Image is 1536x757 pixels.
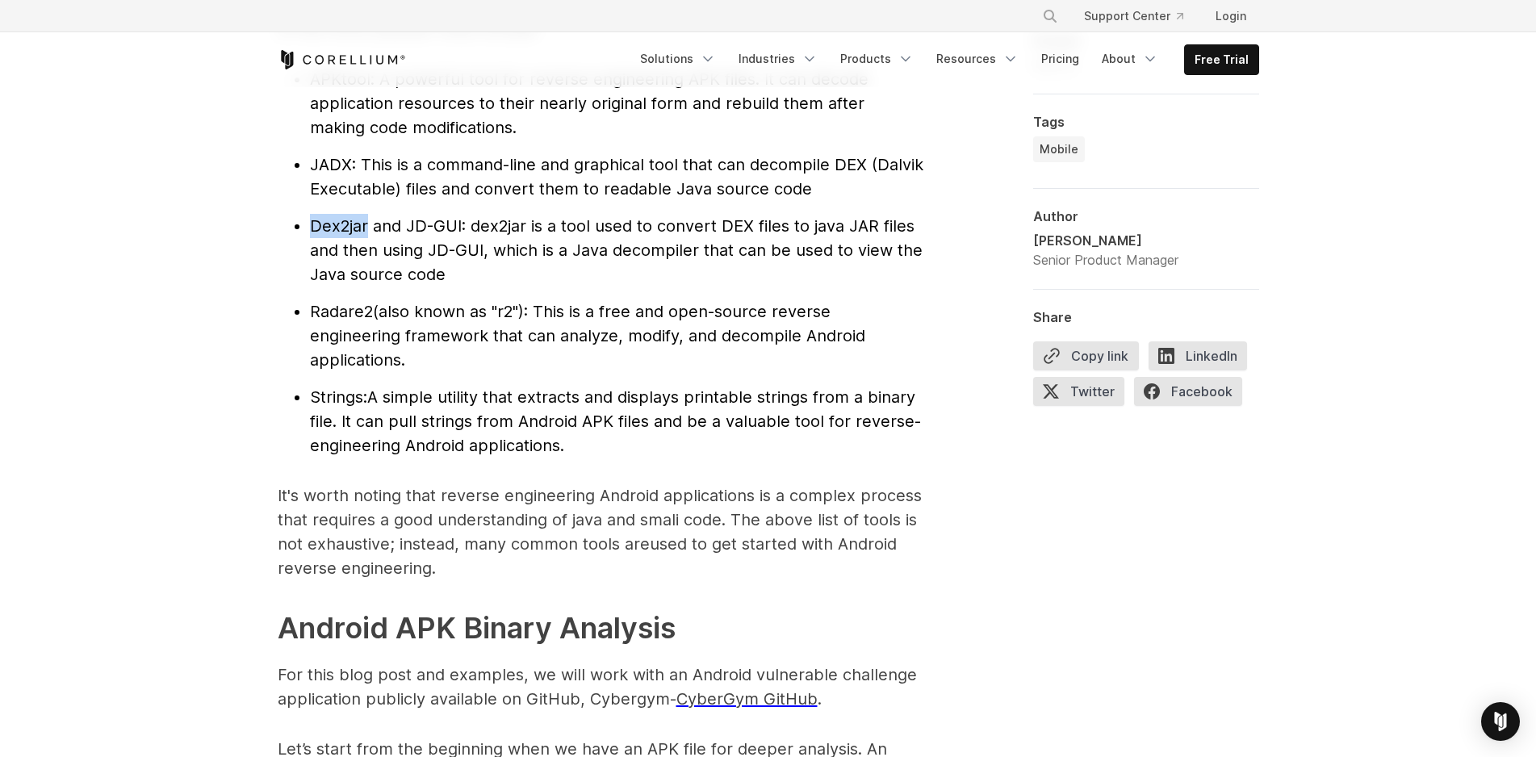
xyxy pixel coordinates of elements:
a: Industries [729,44,827,73]
span: LinkedIn [1149,341,1247,370]
a: Twitter [1033,377,1134,412]
button: Copy link [1033,341,1139,370]
div: Author [1033,208,1259,224]
span: u [390,534,659,554]
a: Support Center [1071,2,1196,31]
span: Mobile [1040,141,1078,157]
span: APKtool [310,69,370,89]
span: (also known as "r2"): This is a free and open-source reverse engineering framework that can analy... [310,302,865,370]
a: Resources [927,44,1028,73]
span: Dex2jar and JD-GUI [310,216,462,236]
a: Login [1203,2,1259,31]
div: [PERSON_NAME] [1033,231,1178,250]
span: : This is a command-line and graphical tool that can decompile DEX (Dalvik Executable) files and ... [310,155,923,199]
span: Radare2 [310,302,373,321]
button: Search [1036,2,1065,31]
div: Navigation Menu [630,44,1259,75]
span: Twitter [1033,377,1124,406]
div: Tags [1033,114,1259,130]
span: Strings: [310,387,367,407]
a: Corellium Home [278,50,406,69]
div: Open Intercom Messenger [1481,702,1520,741]
div: Senior Product Manager [1033,250,1178,270]
a: Pricing [1032,44,1089,73]
strong: Android APK Binary Analysis [278,610,676,646]
span: Facebook [1134,377,1242,406]
a: Facebook [1134,377,1252,412]
a: About [1092,44,1168,73]
div: Navigation Menu [1023,2,1259,31]
a: Products [831,44,923,73]
span: A simple utility that extracts and displays printable strings from a binary file. It can pull str... [310,387,921,455]
div: Share [1033,309,1259,325]
p: It's worth noting that reverse engineering Android applications is a complex process that require... [278,483,923,580]
span: JADX [310,155,352,174]
span: : A powerful tool for reverse engineering APK files. It can decode application resources to their... [310,69,868,137]
a: Solutions [630,44,726,73]
a: CyberGym GitHub [676,689,818,709]
p: For this blog post and examples, we will work with an Android vulnerable challenge application pu... [278,663,923,711]
span: ; instead, many common tools are [390,534,650,554]
span: : dex2jar is a tool used to convert DEX files to java JAR files and then using JD-GUI, which is a... [310,216,923,284]
a: Mobile [1033,136,1085,162]
a: Free Trial [1185,45,1258,74]
a: LinkedIn [1149,341,1257,377]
